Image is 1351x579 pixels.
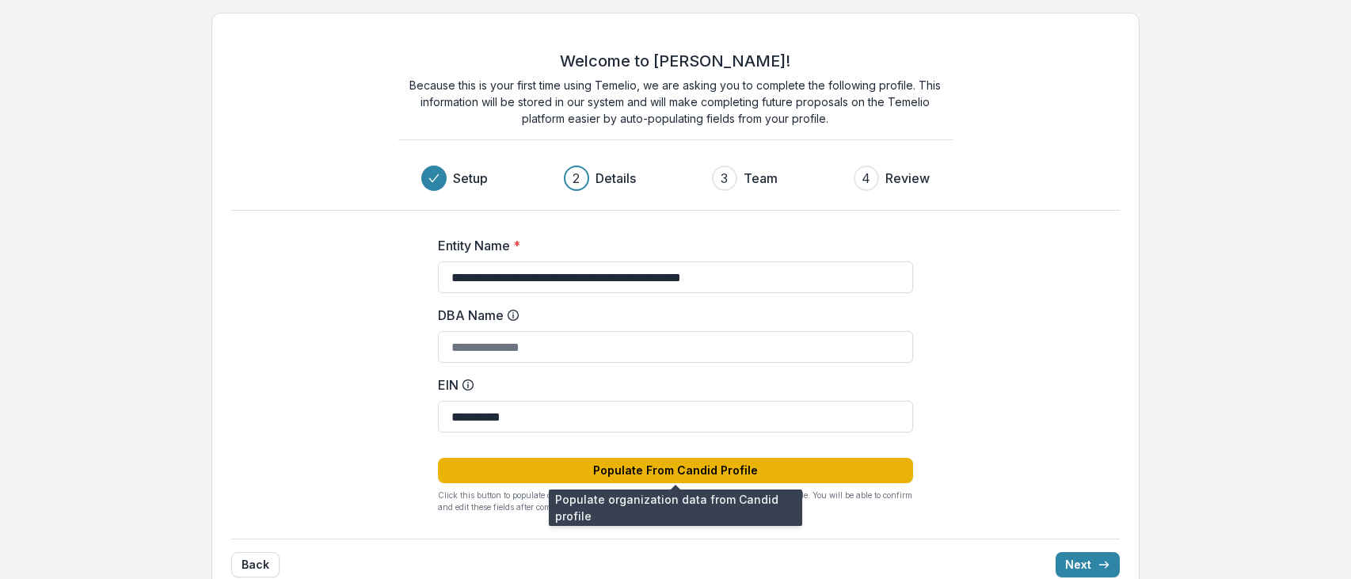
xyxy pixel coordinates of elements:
div: 3 [721,169,728,188]
p: Because this is your first time using Temelio, we are asking you to complete the following profil... [398,77,953,127]
label: EIN [438,375,904,394]
div: 2 [573,169,580,188]
h3: Setup [453,169,488,188]
h3: Review [885,169,930,188]
div: Progress [421,166,930,191]
h3: Details [596,169,636,188]
p: Click this button to populate core profile fields in [GEOGRAPHIC_DATA] from your Candid profile. ... [438,489,913,513]
button: Back [231,552,280,577]
h2: Welcome to [PERSON_NAME]! [560,51,790,70]
label: DBA Name [438,306,904,325]
h3: Team [744,169,778,188]
div: 4 [862,169,870,188]
button: Next [1056,552,1120,577]
label: Entity Name [438,236,904,255]
button: Populate From Candid Profile [438,458,913,483]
